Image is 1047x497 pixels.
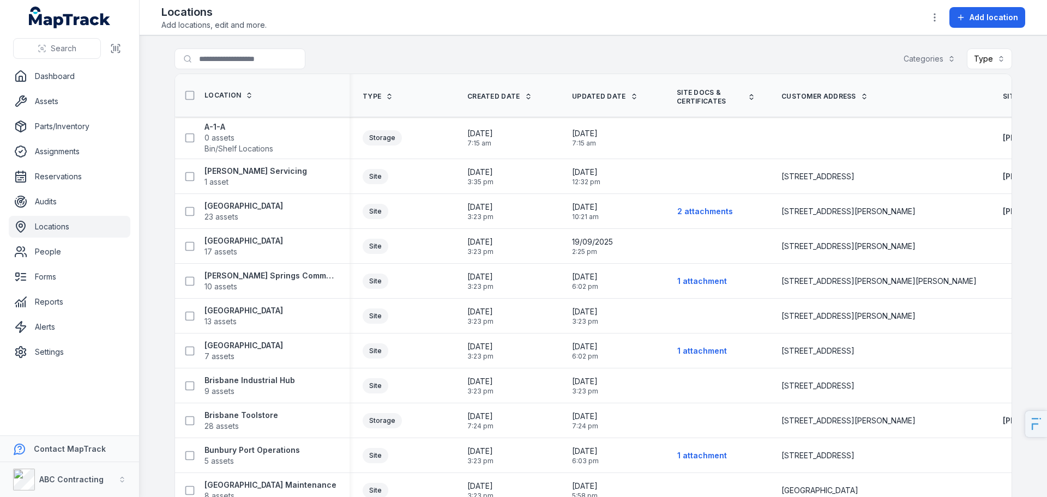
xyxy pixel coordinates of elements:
[204,270,336,281] strong: [PERSON_NAME] Springs Commercial Hub
[467,446,494,457] span: [DATE]
[467,376,494,396] time: 05/02/2025, 3:23:04 pm
[572,457,599,465] span: 6:03 pm
[9,316,130,338] a: Alerts
[9,166,130,187] a: Reservations
[781,92,868,101] a: Customer address
[467,128,493,139] span: [DATE]
[677,271,727,292] button: 1 attachment
[572,411,598,422] span: [DATE]
[9,65,130,87] a: Dashboard
[467,457,494,465] span: 3:23 pm
[677,88,743,106] span: Site Docs & Certificates
[781,311,916,322] span: [STREET_ADDRESS][PERSON_NAME]
[572,376,598,396] time: 05/02/2025, 3:23:04 pm
[572,202,599,221] time: 29/09/2025, 10:21:53 am
[467,167,494,186] time: 30/06/2025, 3:35:12 pm
[467,422,494,431] span: 7:24 pm
[204,386,234,397] span: 9 assets
[677,445,727,466] button: 1 attachment
[204,305,283,327] a: [GEOGRAPHIC_DATA]13 assets
[363,308,388,324] div: Site
[781,276,977,287] span: [STREET_ADDRESS][PERSON_NAME][PERSON_NAME]
[363,92,381,101] span: Type
[467,411,494,431] time: 23/01/2025, 7:24:08 pm
[467,446,494,465] time: 05/02/2025, 3:23:04 pm
[467,306,494,326] time: 05/02/2025, 3:23:04 pm
[9,191,130,213] a: Audits
[572,341,598,352] span: [DATE]
[204,351,234,362] span: 7 assets
[572,271,598,291] time: 13/02/2025, 6:02:45 pm
[572,167,600,178] span: [DATE]
[467,128,493,148] time: 01/07/2025, 7:15:11 am
[9,241,130,263] a: People
[467,341,494,352] span: [DATE]
[572,352,598,361] span: 6:02 pm
[363,169,388,184] div: Site
[363,343,388,359] div: Site
[204,445,300,456] strong: Bunbury Port Operations
[572,92,638,101] a: Updated Date
[39,475,104,484] strong: ABC Contracting
[467,237,494,256] time: 05/02/2025, 3:23:04 pm
[572,167,600,186] time: 22/07/2025, 12:32:31 pm
[572,128,598,139] span: [DATE]
[467,92,520,101] span: Created Date
[572,128,598,148] time: 01/07/2025, 7:15:11 am
[467,352,494,361] span: 3:23 pm
[204,246,237,257] span: 17 assets
[572,178,600,186] span: 12:32 pm
[204,305,283,316] strong: [GEOGRAPHIC_DATA]
[467,411,494,422] span: [DATE]
[204,143,273,154] span: Bin/Shelf Locations
[467,247,494,256] span: 3:23 pm
[204,122,273,132] strong: A-1-A
[204,340,283,362] a: [GEOGRAPHIC_DATA]7 assets
[572,282,598,291] span: 6:02 pm
[572,317,598,326] span: 3:23 pm
[204,456,234,466] span: 5 assets
[204,375,295,397] a: Brisbane Industrial Hub9 assets
[572,341,598,361] time: 13/02/2025, 6:02:58 pm
[572,446,599,465] time: 13/02/2025, 6:03:38 pm
[204,281,237,292] span: 10 assets
[572,446,599,457] span: [DATE]
[467,237,494,247] span: [DATE]
[467,341,494,361] time: 05/02/2025, 3:23:04 pm
[467,306,494,317] span: [DATE]
[949,7,1025,28] button: Add location
[467,202,494,221] time: 05/02/2025, 3:23:04 pm
[204,91,253,100] a: Location
[467,387,494,396] span: 3:23 pm
[572,237,613,247] span: 19/09/2025
[204,375,295,386] strong: Brisbane Industrial Hub
[9,216,130,238] a: Locations
[363,274,388,289] div: Site
[204,91,241,100] span: Location
[572,92,626,101] span: Updated Date
[572,202,599,213] span: [DATE]
[467,271,494,282] span: [DATE]
[9,291,130,313] a: Reports
[204,410,278,421] strong: Brisbane Toolstore
[467,376,494,387] span: [DATE]
[677,88,755,106] a: Site Docs & Certificates
[204,421,239,432] span: 28 assets
[572,422,598,431] span: 7:24 pm
[467,167,494,178] span: [DATE]
[204,445,300,466] a: Bunbury Port Operations5 assets
[34,444,106,453] strong: Contact MapTrack
[467,178,494,186] span: 3:35 pm
[9,266,130,288] a: Forms
[781,92,856,101] span: Customer address
[204,177,228,187] span: 1 asset
[467,92,532,101] a: Created Date
[781,346,855,356] span: [STREET_ADDRESS]
[677,341,727,361] button: 1 attachment
[467,282,494,291] span: 3:23 pm
[363,130,402,146] div: Storage
[363,378,388,393] div: Site
[781,415,916,426] span: [STREET_ADDRESS][PERSON_NAME]
[204,340,283,351] strong: [GEOGRAPHIC_DATA]
[161,4,267,20] h2: Locations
